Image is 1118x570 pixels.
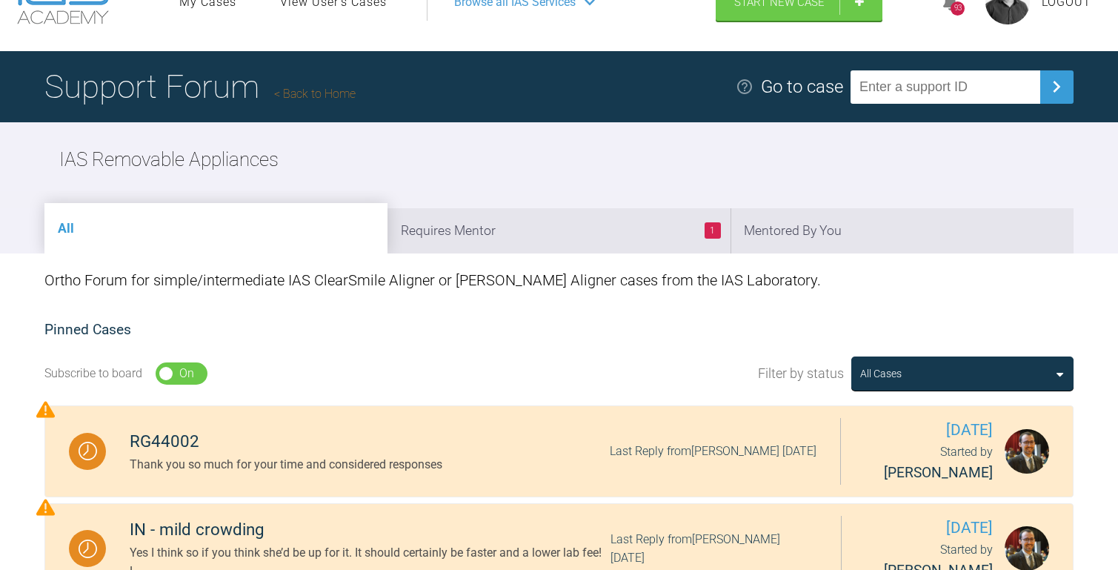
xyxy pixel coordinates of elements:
[79,540,97,558] img: Waiting
[44,61,356,113] h1: Support Forum
[610,530,817,568] div: Last Reply from [PERSON_NAME] [DATE]
[731,208,1074,253] li: Mentored By You
[1005,429,1049,474] img: Jake O'Connell
[951,1,965,16] div: 93
[884,464,993,481] span: [PERSON_NAME]
[179,364,194,383] div: On
[44,364,142,383] div: Subscribe to board
[130,428,442,455] div: RG44002
[44,253,1074,307] div: Ortho Forum for simple/intermediate IAS ClearSmile Aligner or [PERSON_NAME] Aligner cases from th...
[865,418,993,443] span: [DATE]
[851,70,1040,104] input: Enter a support ID
[36,498,55,517] img: Priority
[860,365,902,382] div: All Cases
[1045,75,1068,99] img: chevronRight.28bd32b0.svg
[865,516,993,540] span: [DATE]
[865,443,993,484] div: Started by
[79,442,97,460] img: Waiting
[36,400,55,419] img: Priority
[44,203,387,253] li: All
[130,455,442,474] div: Thank you so much for your time and considered responses
[44,319,1074,342] h2: Pinned Cases
[705,222,721,239] span: 1
[44,405,1074,497] a: WaitingRG44002Thank you so much for your time and considered responsesLast Reply from[PERSON_NAME...
[59,145,279,176] h2: IAS Removable Appliances
[758,363,844,385] span: Filter by status
[610,442,816,461] div: Last Reply from [PERSON_NAME] [DATE]
[274,87,356,101] a: Back to Home
[736,78,753,96] img: help.e70b9f3d.svg
[761,73,843,101] div: Go to case
[387,208,731,253] li: Requires Mentor
[130,517,610,543] div: IN - mild crowding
